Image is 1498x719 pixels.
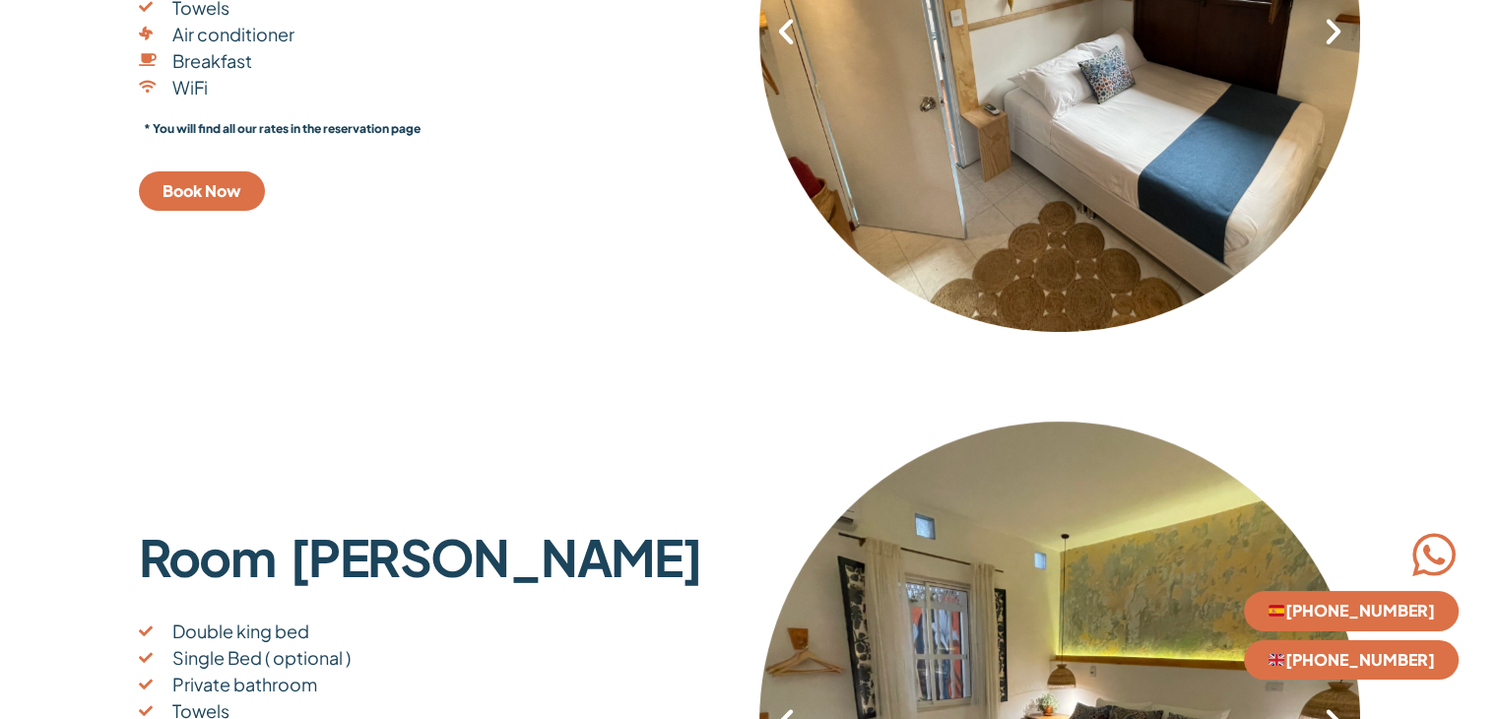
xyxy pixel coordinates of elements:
span: Breakfast [167,47,252,74]
span: Room [PERSON_NAME] [139,525,702,588]
div: Previous slide [769,15,803,48]
span: Air conditioner [167,21,294,47]
span: Private bathroom [167,671,317,697]
a: 🇬🇧[PHONE_NUMBER] [1244,640,1459,680]
a: 🇪🇸[PHONE_NUMBER] [1244,591,1459,630]
span: Book Now [163,183,241,199]
div: Next slide [1317,15,1350,48]
span: Double king bed [167,618,309,644]
span: Single Bed ( optional ) [167,644,351,671]
a: Book Now [139,171,265,211]
span: WiFi [167,74,208,100]
img: 🇬🇧 [1269,652,1284,668]
span: * You will find all our rates in the reservation page [144,121,421,136]
img: 🇪🇸 [1269,603,1284,619]
span: [PHONE_NUMBER] [1268,652,1435,668]
span: [PHONE_NUMBER] [1268,603,1435,619]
